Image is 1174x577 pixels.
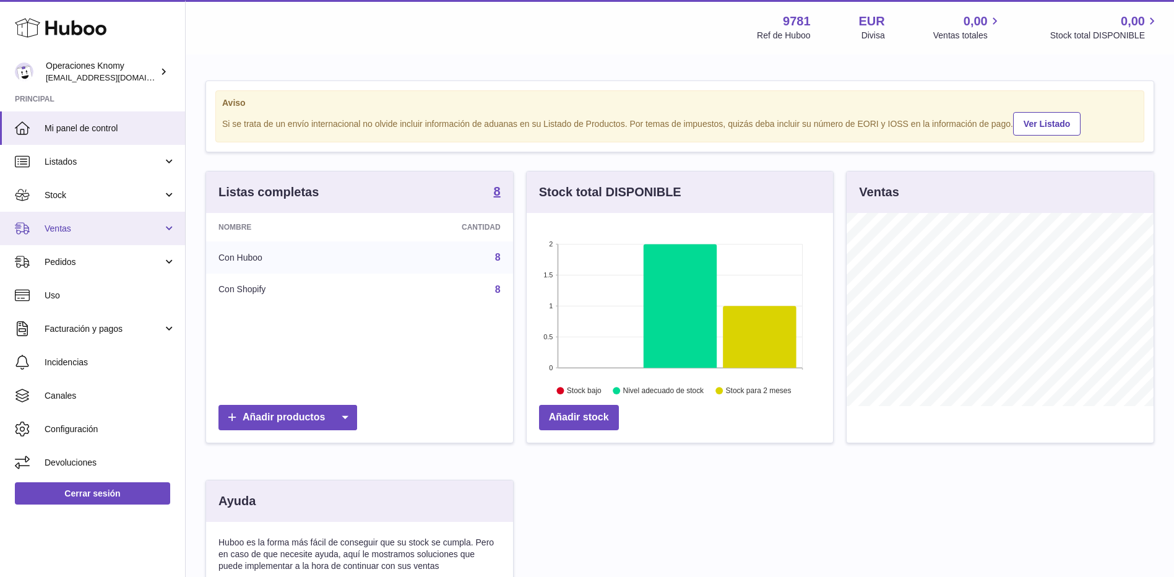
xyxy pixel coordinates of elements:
[783,13,811,30] strong: 9781
[218,493,256,510] h3: Ayuda
[757,30,810,41] div: Ref de Huboo
[46,60,157,84] div: Operaciones Knomy
[45,390,176,402] span: Canales
[549,364,553,371] text: 0
[222,97,1137,109] strong: Aviso
[1013,112,1081,136] a: Ver Listado
[539,405,619,430] a: Añadir stock
[206,241,369,274] td: Con Huboo
[494,185,501,200] a: 8
[567,387,602,396] text: Stock bajo
[45,290,176,302] span: Uso
[45,457,176,469] span: Devoluciones
[861,30,885,41] div: Divisa
[543,333,553,341] text: 0.5
[222,110,1137,136] div: Si se trata de un envío internacional no olvide incluir información de aduanas en su Listado de P...
[45,189,163,201] span: Stock
[726,387,792,396] text: Stock para 2 meses
[15,63,33,81] img: operaciones@selfkit.com
[369,213,512,241] th: Cantidad
[494,185,501,197] strong: 8
[495,284,501,295] a: 8
[45,256,163,268] span: Pedidos
[543,271,553,279] text: 1.5
[549,240,553,248] text: 2
[46,72,182,82] span: [EMAIL_ADDRESS][DOMAIN_NAME]
[45,423,176,435] span: Configuración
[495,252,501,262] a: 8
[1050,13,1159,41] a: 0,00 Stock total DISPONIBLE
[218,405,357,430] a: Añadir productos
[45,123,176,134] span: Mi panel de control
[45,223,163,235] span: Ventas
[859,13,885,30] strong: EUR
[1121,13,1145,30] span: 0,00
[45,323,163,335] span: Facturación y pagos
[206,213,369,241] th: Nombre
[45,156,163,168] span: Listados
[859,184,899,201] h3: Ventas
[933,13,1002,41] a: 0,00 Ventas totales
[933,30,1002,41] span: Ventas totales
[549,302,553,310] text: 1
[45,357,176,368] span: Incidencias
[218,537,501,572] p: Huboo es la forma más fácil de conseguir que su stock se cumpla. Pero en caso de que necesite ayu...
[1050,30,1159,41] span: Stock total DISPONIBLE
[15,482,170,505] a: Cerrar sesión
[623,387,704,396] text: Nivel adecuado de stock
[218,184,319,201] h3: Listas completas
[539,184,681,201] h3: Stock total DISPONIBLE
[964,13,988,30] span: 0,00
[206,274,369,306] td: Con Shopify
